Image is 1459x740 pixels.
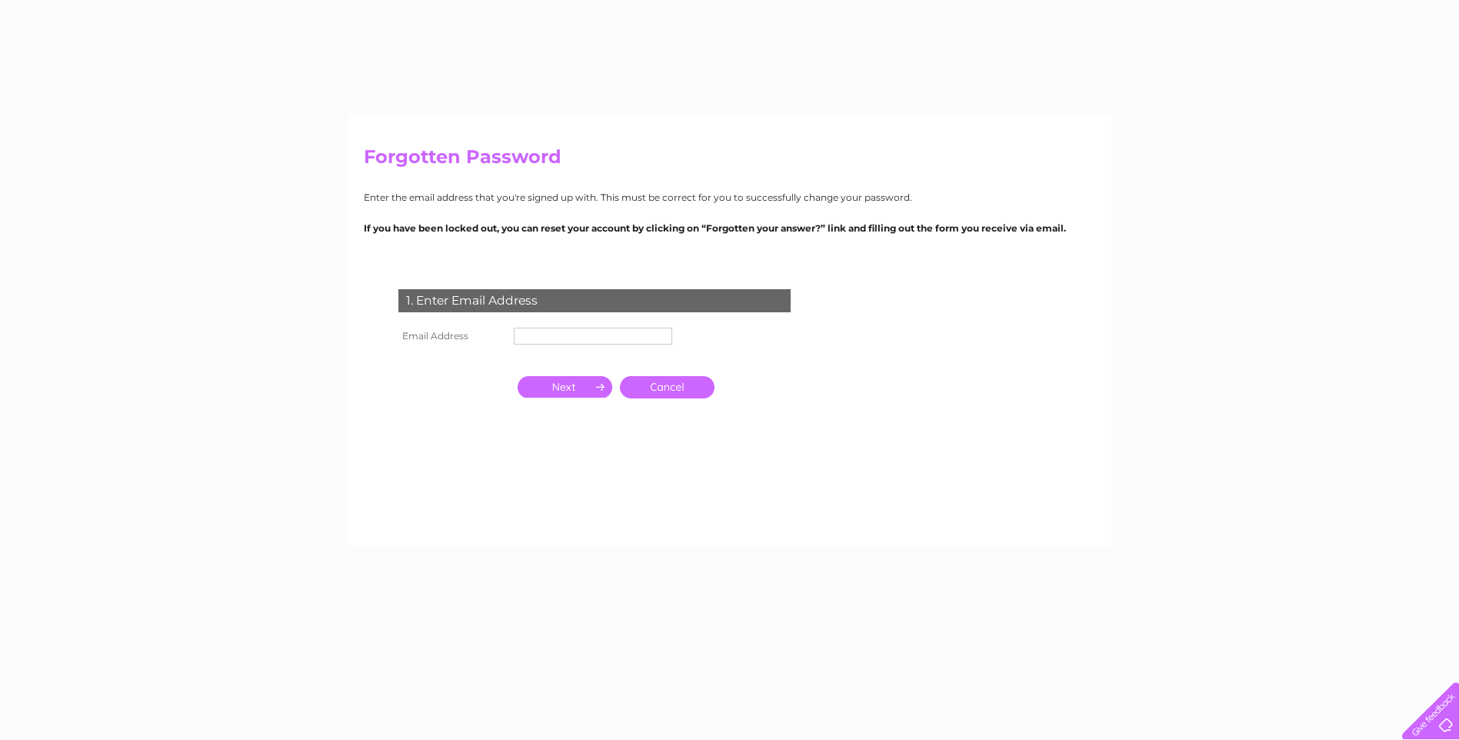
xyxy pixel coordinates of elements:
p: If you have been locked out, you can reset your account by clicking on “Forgotten your answer?” l... [364,221,1096,235]
a: Cancel [620,376,715,398]
div: 1. Enter Email Address [398,289,791,312]
h2: Forgotten Password [364,146,1096,175]
th: Email Address [395,324,510,348]
p: Enter the email address that you're signed up with. This must be correct for you to successfully ... [364,190,1096,205]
